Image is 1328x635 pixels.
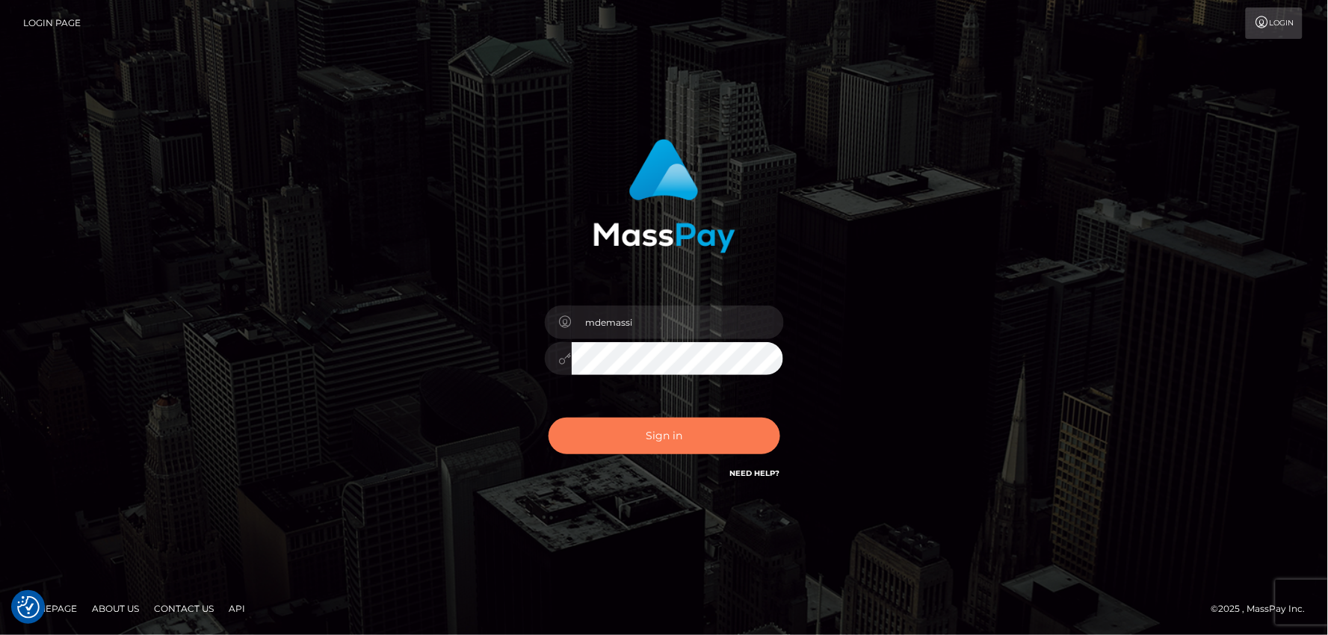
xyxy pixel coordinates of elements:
input: Username... [572,306,784,339]
a: API [223,597,251,620]
a: Need Help? [730,468,780,478]
a: Login [1246,7,1303,39]
a: Homepage [16,597,83,620]
img: MassPay Login [593,139,735,253]
button: Consent Preferences [17,596,40,619]
button: Sign in [549,418,780,454]
a: About Us [86,597,145,620]
div: © 2025 , MassPay Inc. [1211,601,1317,617]
a: Contact Us [148,597,220,620]
img: Revisit consent button [17,596,40,619]
a: Login Page [23,7,81,39]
